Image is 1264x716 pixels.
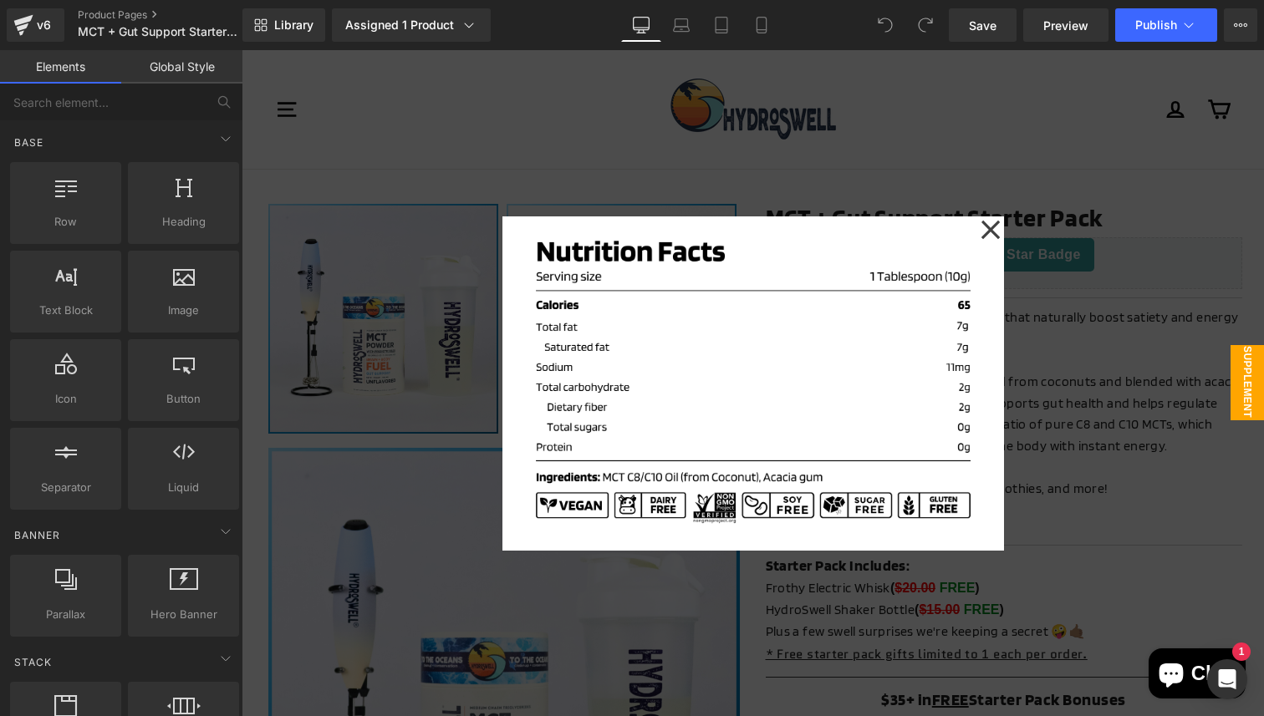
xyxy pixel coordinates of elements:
[33,14,54,36] div: v6
[133,479,234,496] span: Liquid
[15,213,116,231] span: Row
[1023,8,1109,42] a: Preview
[13,527,62,543] span: Banner
[1224,8,1257,42] button: More
[133,390,234,408] span: Button
[15,302,116,319] span: Text Block
[956,295,1022,370] span: Supplement Facts
[133,606,234,623] span: Hero Banner
[1043,17,1088,34] span: Preview
[1135,18,1177,32] span: Publish
[242,8,325,42] a: New Library
[78,25,238,38] span: MCT + Gut Support Starter Pack
[13,654,54,670] span: Stack
[661,8,701,42] a: Laptop
[15,479,116,496] span: Separator
[909,8,942,42] button: Redo
[274,18,313,33] span: Library
[701,8,742,42] a: Tablet
[902,598,1009,653] inbox-online-store-chat: Shopify online store chat
[969,17,996,34] span: Save
[621,8,661,42] a: Desktop
[742,8,782,42] a: Mobile
[7,8,64,42] a: v6
[13,135,45,150] span: Base
[15,390,116,408] span: Icon
[133,302,234,319] span: Image
[1207,659,1247,699] div: Open Intercom Messenger
[869,8,902,42] button: Undo
[15,606,116,623] span: Parallax
[121,50,242,84] a: Global Style
[345,17,477,33] div: Assigned 1 Product
[1115,8,1217,42] button: Publish
[78,8,270,22] a: Product Pages
[133,213,234,231] span: Heading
